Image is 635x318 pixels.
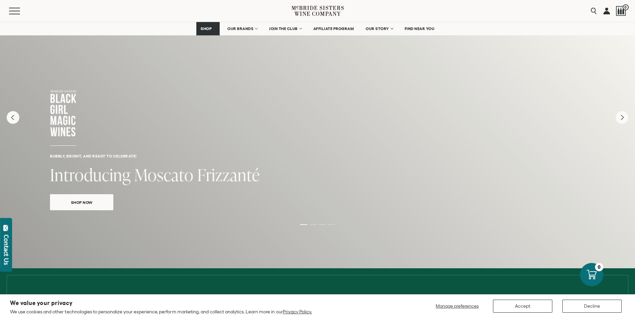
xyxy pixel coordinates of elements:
[196,22,220,35] a: SHOP
[197,163,260,186] span: Frizzanté
[134,163,194,186] span: Moscato
[300,224,307,225] li: Page dot 1
[400,22,439,35] a: FIND NEAR YOU
[10,309,312,315] p: We use cookies and other technologies to personalize your experience, perform marketing, and coll...
[309,224,317,225] li: Page dot 2
[361,22,397,35] a: OUR STORY
[309,22,358,35] a: AFFILIATE PROGRAM
[319,224,326,225] li: Page dot 3
[3,235,10,265] div: Contact Us
[366,26,389,31] span: OUR STORY
[269,26,298,31] span: JOIN THE CLUB
[436,303,479,309] span: Manage preferences
[623,4,629,10] span: 0
[59,199,104,206] span: Shop Now
[50,163,131,186] span: Introducing
[50,154,585,158] h6: Bubbly, bright, and ready to celebrate!
[616,111,628,124] button: Next
[562,300,622,313] button: Decline
[201,26,212,31] span: SHOP
[283,309,312,314] a: Privacy Policy.
[9,8,33,14] button: Mobile Menu Trigger
[493,300,552,313] button: Accept
[10,300,312,306] h2: We value your privacy
[7,111,19,124] button: Previous
[405,26,435,31] span: FIND NEAR YOU
[265,22,306,35] a: JOIN THE CLUB
[227,26,253,31] span: OUR BRANDS
[313,26,354,31] span: AFFILIATE PROGRAM
[595,263,603,271] div: 0
[328,224,335,225] li: Page dot 4
[50,194,113,210] a: Shop Now
[432,300,483,313] button: Manage preferences
[223,22,261,35] a: OUR BRANDS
